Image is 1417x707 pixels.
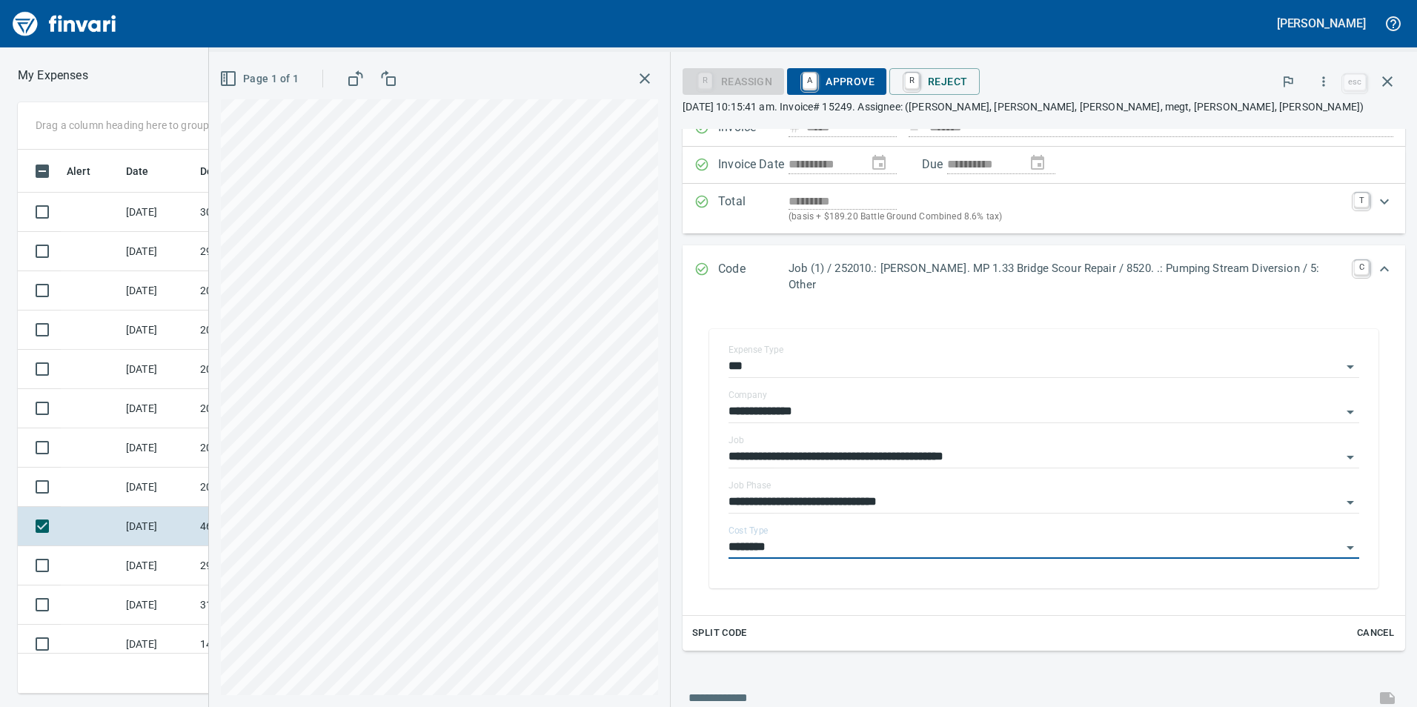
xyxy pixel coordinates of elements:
p: [DATE] 10:15:41 am. Invoice# 15249. Assignee: ([PERSON_NAME], [PERSON_NAME], [PERSON_NAME], megt,... [683,99,1405,114]
span: Close invoice [1340,64,1405,99]
span: Split Code [692,625,747,642]
button: Flag [1272,65,1304,98]
td: [DATE] [120,585,194,625]
img: Finvari [9,6,120,42]
td: 20.12994.65 [194,350,328,389]
a: T [1354,193,1369,208]
td: 20.13211.65 [194,271,328,311]
td: [DATE] [120,468,194,507]
button: Split Code [688,622,751,645]
div: Reassign [683,74,784,87]
td: [DATE] [120,193,194,232]
button: Page 1 of 1 [216,65,305,93]
td: [DATE] [120,428,194,468]
td: 30.00015.65 [194,193,328,232]
div: Expand [683,245,1405,308]
p: Drag a column heading here to group the table [36,118,253,133]
span: Description [200,162,256,180]
td: [DATE] [120,389,194,428]
td: 29.9069.15 [194,232,328,271]
td: [DATE] [120,350,194,389]
td: 31.1138.65 [194,585,328,625]
td: 20.12947.65 [194,468,328,507]
button: Open [1340,537,1361,558]
span: Cancel [1355,625,1396,642]
td: 4612.65 [194,507,328,546]
button: AApprove [787,68,886,95]
td: [DATE] [120,625,194,664]
td: [DATE] [120,546,194,585]
button: RReject [889,68,979,95]
td: 29.11017.65 [194,546,328,585]
td: [DATE] [120,232,194,271]
span: Alert [67,162,90,180]
td: 20.13229.65 [194,311,328,350]
span: Page 1 of 1 [222,70,299,88]
span: Reject [901,69,967,94]
td: 20.12976.65 [194,389,328,428]
td: [DATE] [120,271,194,311]
p: Code [718,260,789,293]
button: More [1307,65,1340,98]
label: Job Phase [729,481,771,490]
label: Expense Type [729,345,783,354]
button: [PERSON_NAME] [1273,12,1370,35]
span: Date [126,162,149,180]
p: (basis + $189.20 Battle Ground Combined 8.6% tax) [789,210,1345,225]
td: [DATE] [120,507,194,546]
button: Open [1340,356,1361,377]
nav: breadcrumb [18,67,88,84]
td: 1410.03.0101 [194,625,328,664]
td: 20.12962.65 [194,428,328,468]
button: Open [1340,402,1361,422]
a: A [803,73,817,89]
div: Expand [683,308,1405,651]
label: Cost Type [729,526,769,535]
a: C [1354,260,1369,275]
p: My Expenses [18,67,88,84]
button: Open [1340,447,1361,468]
span: Description [200,162,275,180]
h5: [PERSON_NAME] [1277,16,1366,31]
div: Expand [683,184,1405,233]
a: esc [1344,74,1366,90]
p: Job (1) / 252010.: [PERSON_NAME]. MP 1.33 Bridge Scour Repair / 8520. .: Pumping Stream Diversion... [789,260,1345,293]
span: Approve [799,69,875,94]
span: Alert [67,162,110,180]
label: Company [729,391,767,399]
button: Cancel [1352,622,1399,645]
span: Date [126,162,168,180]
button: Open [1340,492,1361,513]
td: [DATE] [120,311,194,350]
label: Job [729,436,744,445]
p: Total [718,193,789,225]
a: R [905,73,919,89]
